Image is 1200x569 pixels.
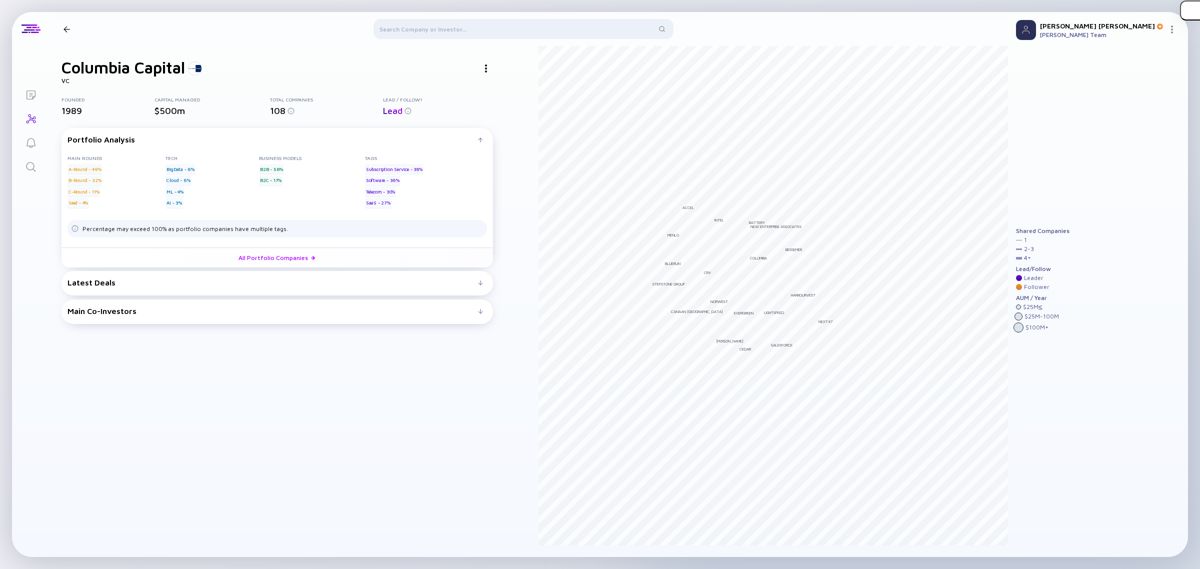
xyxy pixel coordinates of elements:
div: Lead/Follow [1016,265,1069,272]
div: Follower [1024,283,1049,290]
div: 1 [1024,236,1027,243]
div: B-Round - 32% [67,175,102,185]
div: Cloud - 6% [165,175,191,185]
div: $500m [154,105,270,116]
a: Search [12,154,49,178]
div: Canaan [GEOGRAPHIC_DATA] [671,309,723,314]
div: Accel [682,205,694,210]
div: Salesforce [771,342,792,347]
div: [PERSON_NAME] [716,338,743,343]
div: Latest Deals [67,278,478,287]
div: Total Companies [270,96,383,102]
div: [PERSON_NAME] Team [1040,31,1164,38]
div: C-Round - 11% [67,186,100,196]
div: Main rounds [67,155,165,161]
div: Lightspeed [764,310,784,315]
div: ≤ [1038,303,1042,310]
span: 108 [270,105,285,116]
div: Norwest [710,299,728,304]
div: ML - 4% [165,186,184,196]
div: Cedar [739,346,751,351]
div: Shared Companies [1016,227,1069,234]
span: Lead [383,105,402,116]
img: Menu [1168,25,1176,33]
div: Tags [365,155,487,161]
img: Info for Total Companies [287,107,294,114]
img: Tags Dislacimer info icon [71,225,78,232]
div: Menlo [667,232,679,237]
div: Intel [714,217,724,222]
div: Lead / Follow? [383,96,492,102]
div: Portfolio Analysis [67,135,478,144]
div: 2 - 3 [1024,245,1034,252]
div: A-Round - 49% [67,164,102,174]
div: AUM / Year [1016,294,1069,301]
div: AI - 3% [165,198,183,208]
div: Business Models [259,155,365,161]
div: CRV [704,270,711,275]
div: B2C - 17% [259,175,282,185]
div: Subscription Service - 38% [365,164,423,174]
div: B2B - 56% [259,164,284,174]
div: 1989 [61,105,154,116]
div: Battery [749,220,765,225]
a: Lists [12,82,49,106]
div: [PERSON_NAME] [PERSON_NAME] [1040,21,1164,30]
div: Capital Managed [154,96,270,102]
div: Telecom - 30% [365,186,396,196]
div: Founded [61,96,154,102]
div: Tech [165,155,259,161]
img: Info for Lead / Follow? [404,107,411,114]
div: Main Co-Investors [67,306,478,315]
div: StepStone Group [652,281,685,286]
div: SaaS - 27% [365,198,391,208]
div: Seed - 4% [67,198,89,208]
div: VC [61,77,493,84]
div: Evergreen [734,310,753,315]
img: Investor Actions [485,64,487,72]
div: HarbourVest [791,292,815,297]
div: $ 25M [1023,303,1042,310]
a: All Portfolio Companies [61,247,493,267]
h1: Columbia Capital [61,58,185,77]
div: BigData - 6% [165,164,195,174]
div: $ 100M + [1025,324,1048,331]
div: Percentage may exceed 100% as portfolio companies have multiple tags. [82,225,288,232]
div: Software - 36% [365,175,400,185]
div: Bessemer [785,247,802,252]
div: $ 25M - 100M [1024,313,1059,320]
div: 4 + [1024,254,1031,261]
div: Leader [1024,274,1043,281]
div: Next47 [818,319,833,324]
div: BlueRun [665,261,680,266]
a: Reminders [12,130,49,154]
a: Investor Map [12,106,49,130]
img: Profile Picture [1016,20,1036,40]
div: Columbia [750,255,767,260]
div: New Enterprise Associates [750,224,801,229]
